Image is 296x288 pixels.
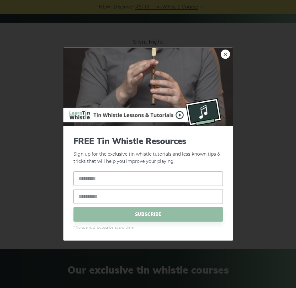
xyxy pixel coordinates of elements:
[73,207,223,221] span: SUBSCRIBE
[221,50,230,59] a: ×
[63,48,233,126] img: Tin Whistle Buying Guide Preview
[73,225,223,230] span: * No spam. Unsubscribe at any time.
[73,136,223,165] p: Sign up for the exclusive tin whistle tutorials and less-known tips & tricks that will help you i...
[73,136,223,146] span: FREE Tin Whistle Resources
